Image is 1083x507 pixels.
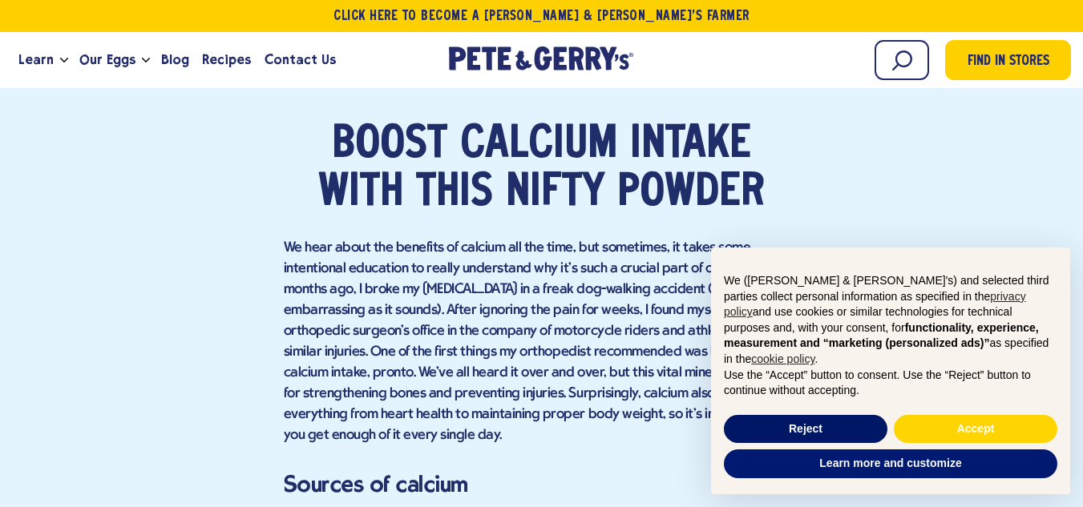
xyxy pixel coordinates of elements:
[284,467,800,502] h3: Sources of calcium
[945,40,1071,80] a: Find in Stores
[155,38,196,82] a: Blog
[161,50,189,70] span: Blog
[724,415,887,444] button: Reject
[284,238,800,446] p: We hear about the benefits of calcium all the time, but sometimes, it takes some intentional educ...
[698,235,1083,507] div: Notice
[258,38,342,82] a: Contact Us
[284,121,800,217] h2: Boost Calcium Intake with This Nifty Powder
[73,38,142,82] a: Our Eggs
[196,38,257,82] a: Recipes
[875,40,929,80] input: Search
[751,352,814,365] a: cookie policy
[202,50,251,70] span: Recipes
[724,368,1057,399] p: Use the “Accept” button to consent. Use the “Reject” button to continue without accepting.
[60,58,68,63] button: Open the dropdown menu for Learn
[79,50,135,70] span: Our Eggs
[12,38,60,82] a: Learn
[724,449,1057,478] button: Learn more and customize
[724,273,1057,368] p: We ([PERSON_NAME] & [PERSON_NAME]'s) and selected third parties collect personal information as s...
[18,50,54,70] span: Learn
[968,51,1049,73] span: Find in Stores
[142,58,150,63] button: Open the dropdown menu for Our Eggs
[265,50,336,70] span: Contact Us
[894,415,1057,444] button: Accept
